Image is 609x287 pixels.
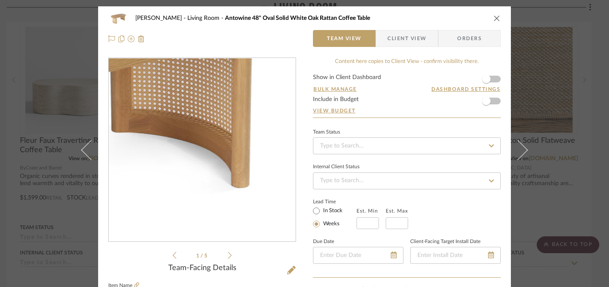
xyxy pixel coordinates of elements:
input: Type to Search… [313,137,501,154]
label: Est. Min [357,208,378,214]
img: Remove from project [138,36,145,42]
img: 0e0ef779-796b-4d8a-bf2d-3630725e7909_436x436.jpg [110,58,294,242]
label: Client-Facing Target Install Date [410,240,480,244]
label: Est. Max [386,208,408,214]
input: Enter Install Date [410,247,501,264]
button: Dashboard Settings [431,85,501,93]
img: 0e0ef779-796b-4d8a-bf2d-3630725e7909_48x40.jpg [108,10,129,27]
label: Due Date [313,240,334,244]
a: View Budget [313,107,501,114]
span: 1 [196,253,200,258]
input: Enter Due Date [313,247,403,264]
div: Internal Client Status [313,165,359,169]
input: Type to Search… [313,172,501,189]
mat-radio-group: Select item type [313,205,357,229]
span: Team View [327,30,362,47]
button: close [493,14,501,22]
div: 0 [109,58,296,242]
span: Client View [387,30,426,47]
span: Living Room [187,15,225,21]
div: Team-Facing Details [108,264,296,273]
label: Lead Time [313,198,357,205]
span: / [200,253,204,258]
div: Team Status [313,130,340,134]
label: Weeks [321,220,340,228]
span: [PERSON_NAME] [135,15,187,21]
span: Orders [448,30,491,47]
span: 5 [204,253,208,258]
div: Content here copies to Client View - confirm visibility there. [313,57,501,66]
button: Bulk Manage [313,85,357,93]
label: In Stock [321,207,343,215]
span: Antowine 48" Oval Solid White Oak Rattan Coffee Table [225,15,370,21]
